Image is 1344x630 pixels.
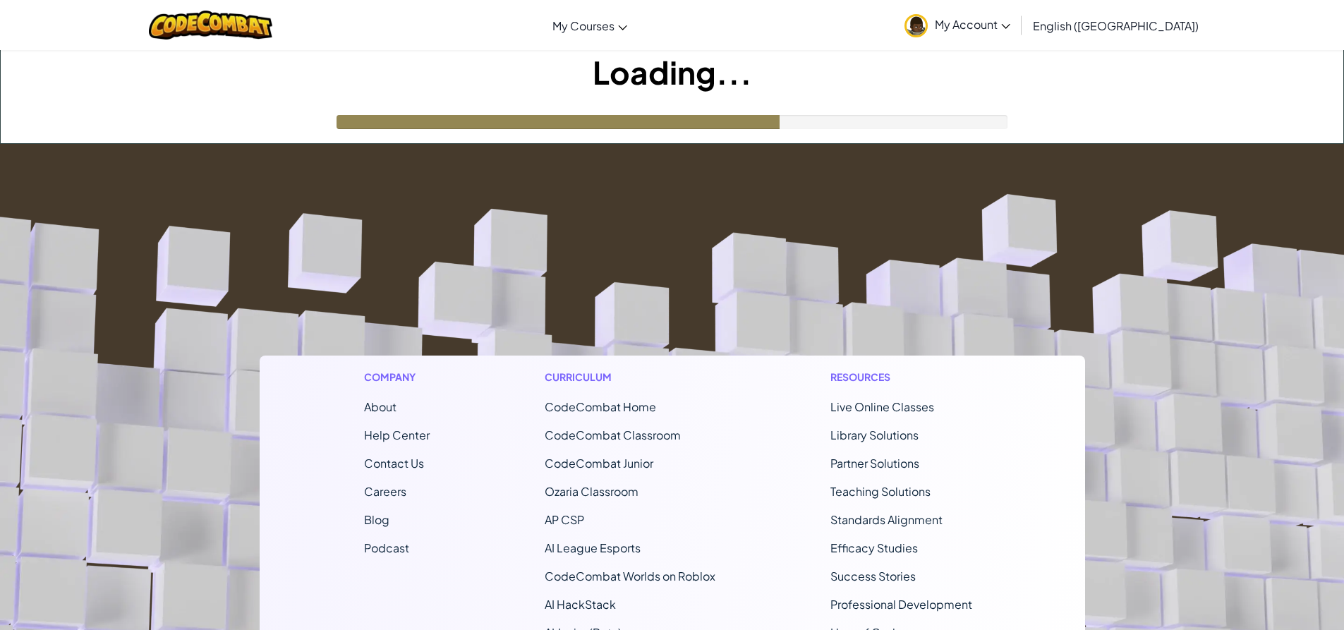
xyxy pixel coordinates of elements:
[545,569,715,583] a: CodeCombat Worlds on Roblox
[364,540,409,555] a: Podcast
[545,484,638,499] a: Ozaria Classroom
[545,399,656,414] span: CodeCombat Home
[830,370,981,384] h1: Resources
[830,512,943,527] a: Standards Alignment
[830,399,934,414] a: Live Online Classes
[830,484,931,499] a: Teaching Solutions
[364,456,424,471] span: Contact Us
[830,456,919,471] a: Partner Solutions
[545,456,653,471] a: CodeCombat Junior
[545,6,634,44] a: My Courses
[149,11,272,40] img: CodeCombat logo
[545,540,641,555] a: AI League Esports
[545,370,715,384] h1: Curriculum
[1026,6,1206,44] a: English ([GEOGRAPHIC_DATA])
[364,399,396,414] a: About
[830,540,918,555] a: Efficacy Studies
[897,3,1017,47] a: My Account
[1,50,1343,94] h1: Loading...
[830,569,916,583] a: Success Stories
[545,428,681,442] a: CodeCombat Classroom
[364,370,430,384] h1: Company
[364,484,406,499] a: Careers
[830,597,972,612] a: Professional Development
[545,512,584,527] a: AP CSP
[935,17,1010,32] span: My Account
[1033,18,1199,33] span: English ([GEOGRAPHIC_DATA])
[904,14,928,37] img: avatar
[545,597,616,612] a: AI HackStack
[364,512,389,527] a: Blog
[364,428,430,442] a: Help Center
[830,428,919,442] a: Library Solutions
[552,18,615,33] span: My Courses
